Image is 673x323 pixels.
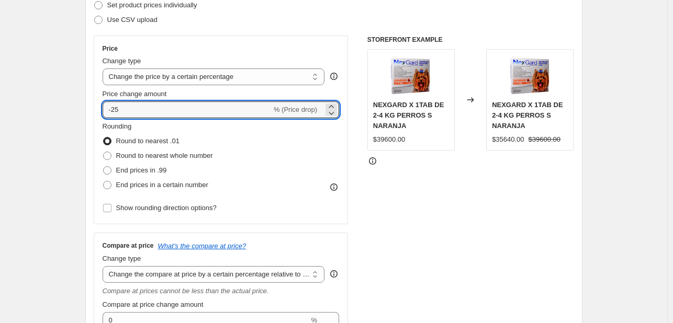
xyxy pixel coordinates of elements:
[116,181,208,189] span: End prices in a certain number
[367,36,574,44] h6: STOREFRONT EXAMPLE
[103,44,118,53] h3: Price
[116,166,167,174] span: End prices in .99
[103,287,269,295] i: Compare at prices cannot be less than the actual price.
[529,134,560,145] strike: $39600.00
[103,101,272,118] input: -15
[103,57,141,65] span: Change type
[509,55,551,97] img: ROYI5_52_80x.png
[373,101,444,130] span: NEXGARD X 1TAB DE 2-4 KG PERROS S NARANJA
[103,301,204,308] span: Compare at price change amount
[103,241,154,250] h3: Compare at price
[107,1,197,9] span: Set product prices individually
[274,106,317,113] span: % (Price drop)
[158,242,246,250] button: What's the compare at price?
[329,71,339,82] div: help
[116,137,180,145] span: Round to nearest .01
[103,90,167,98] span: Price change amount
[492,134,524,145] div: $35640.00
[329,269,339,279] div: help
[116,152,213,159] span: Round to nearest whole number
[492,101,563,130] span: NEXGARD X 1TAB DE 2-4 KG PERROS S NARANJA
[107,16,158,24] span: Use CSV upload
[390,55,432,97] img: ROYI5_52_80x.png
[103,255,141,262] span: Change type
[103,122,132,130] span: Rounding
[373,134,405,145] div: $39600.00
[116,204,217,212] span: Show rounding direction options?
